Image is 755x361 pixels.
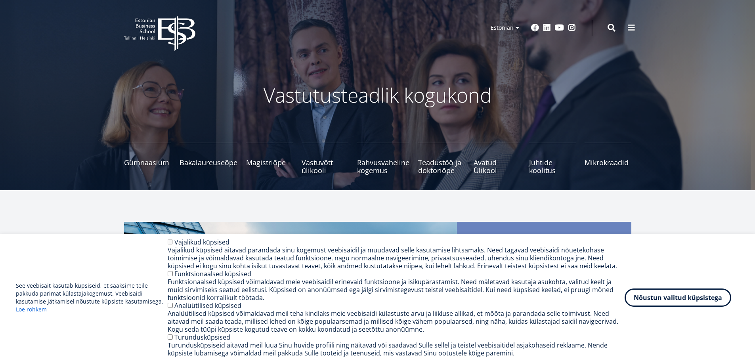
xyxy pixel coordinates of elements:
[124,143,171,174] a: Gümnaasium
[302,159,348,174] span: Vastuvõtt ülikooli
[585,143,631,174] a: Mikrokraadid
[246,143,293,174] a: Magistriõpe
[555,24,564,32] a: Youtube
[625,288,731,307] button: Nõustun valitud küpsistega
[474,143,520,174] a: Avatud Ülikool
[585,159,631,166] span: Mikrokraadid
[357,143,409,174] a: Rahvusvaheline kogemus
[174,301,241,310] label: Analüütilised küpsised
[124,159,171,166] span: Gümnaasium
[474,159,520,174] span: Avatud Ülikool
[168,341,625,357] div: Turundusküpsiseid aitavad meil luua Sinu huvide profiili ning näitavad või saadavad Sulle sellel ...
[174,269,251,278] label: Funktsionaalsed küpsised
[418,143,465,174] a: Teadustöö ja doktoriõpe
[543,24,551,32] a: Linkedin
[168,246,625,270] div: Vajalikud küpsised aitavad parandada sinu kogemust veebisaidil ja muudavad selle kasutamise lihts...
[246,159,293,166] span: Magistriõpe
[418,159,465,174] span: Teadustöö ja doktoriõpe
[529,143,576,174] a: Juhtide koolitus
[174,238,229,246] label: Vajalikud küpsised
[357,159,409,174] span: Rahvusvaheline kogemus
[168,83,588,107] p: Vastutusteadlik kogukond
[302,143,348,174] a: Vastuvõtt ülikooli
[529,159,576,174] span: Juhtide koolitus
[531,24,539,32] a: Facebook
[568,24,576,32] a: Instagram
[180,143,237,174] a: Bakalaureuseõpe
[16,306,47,313] a: Loe rohkem
[168,309,625,333] div: Analüütilised küpsised võimaldavad meil teha kindlaks meie veebisaidi külastuste arvu ja liikluse...
[16,282,168,313] p: See veebisait kasutab küpsiseid, et saaksime teile pakkuda parimat külastajakogemust. Veebisaidi ...
[174,333,230,342] label: Turundusküpsised
[168,278,625,302] div: Funktsionaalsed küpsised võimaldavad meie veebisaidil erinevaid funktsioone ja isikupärastamist. ...
[180,159,237,166] span: Bakalaureuseõpe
